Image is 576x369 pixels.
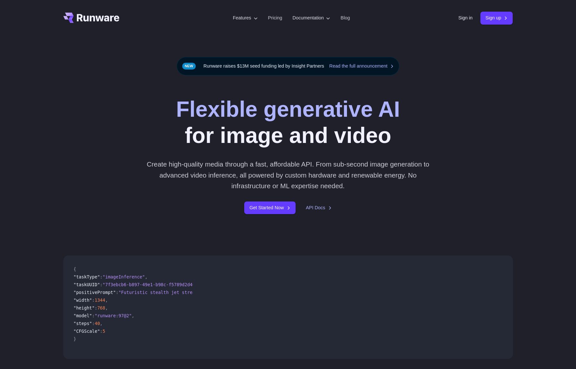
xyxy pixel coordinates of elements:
span: , [145,274,147,279]
a: Blog [340,14,350,22]
div: Runware raises $13M seed funding led by Insight Partners [177,57,400,75]
span: : [100,329,102,334]
span: } [74,336,76,342]
span: "runware:97@2" [95,313,132,318]
label: Features [233,14,258,22]
h1: for image and video [176,96,400,148]
span: "width" [74,298,92,303]
a: Pricing [268,14,282,22]
span: : [100,274,102,279]
span: "7f3ebcb6-b897-49e1-b98c-f5789d2d40d7" [103,282,203,287]
a: Sign up [480,12,513,24]
span: 40 [95,321,100,326]
span: "Futuristic stealth jet streaking through a neon-lit cityscape with glowing purple exhaust" [119,290,359,295]
span: : [92,298,95,303]
span: , [132,313,134,318]
span: 768 [97,305,105,310]
span: "imageInference" [103,274,145,279]
span: , [105,298,108,303]
span: : [95,305,97,310]
span: "height" [74,305,95,310]
span: "steps" [74,321,92,326]
span: 1344 [95,298,105,303]
span: "positivePrompt" [74,290,116,295]
a: Go to / [63,13,120,23]
strong: Flexible generative AI [176,97,400,121]
a: API Docs [306,204,332,212]
span: : [92,313,95,318]
a: Sign in [458,14,473,22]
label: Documentation [293,14,330,22]
a: Read the full announcement [329,62,394,70]
span: "taskType" [74,274,100,279]
p: Create high-quality media through a fast, affordable API. From sub-second image generation to adv... [144,159,432,191]
span: , [100,321,102,326]
span: "CFGScale" [74,329,100,334]
a: Get Started Now [244,201,295,214]
span: , [105,305,108,310]
span: { [74,266,76,272]
span: 5 [103,329,105,334]
span: : [92,321,95,326]
span: "model" [74,313,92,318]
span: : [116,290,118,295]
span: : [100,282,102,287]
span: "taskUUID" [74,282,100,287]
